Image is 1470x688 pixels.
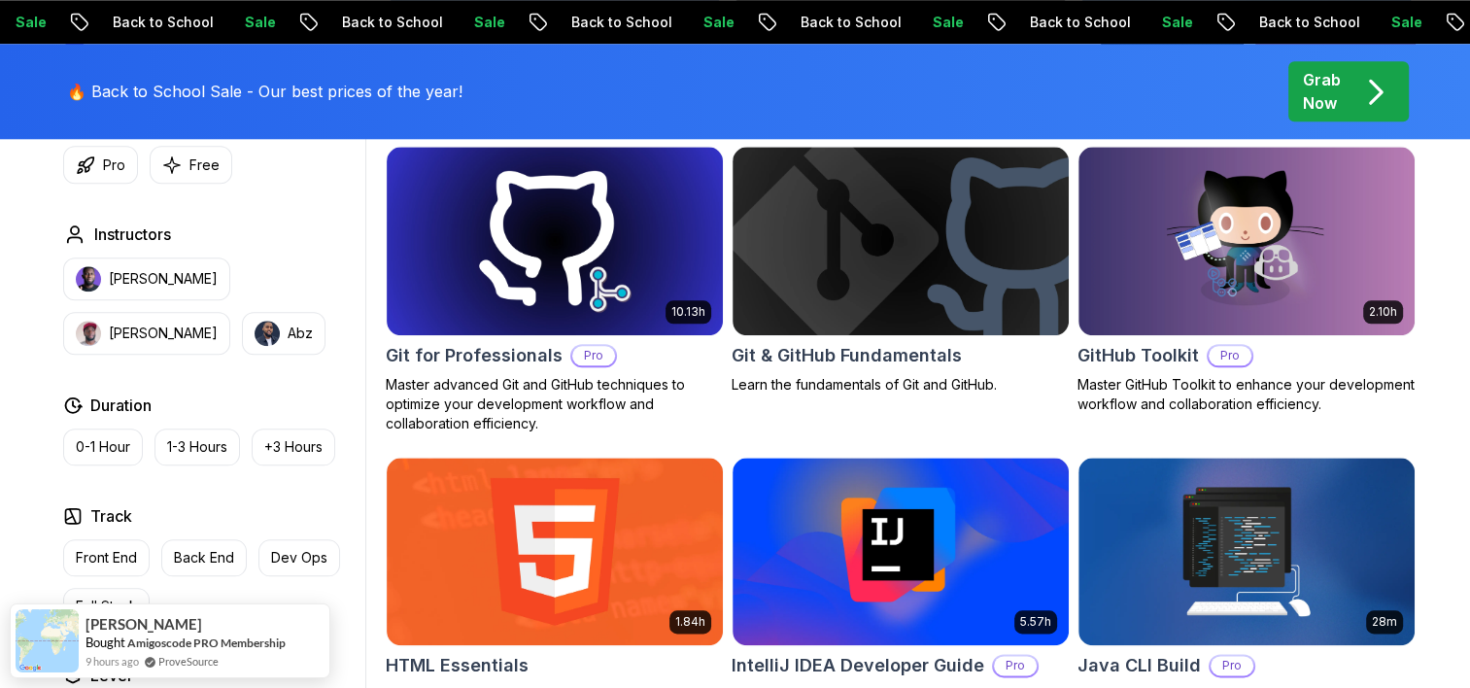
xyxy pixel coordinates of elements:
[154,429,240,465] button: 1-3 Hours
[252,429,335,465] button: +3 Hours
[76,321,101,346] img: instructor img
[1369,304,1397,320] p: 2.10h
[386,652,529,679] h2: HTML Essentials
[63,146,138,184] button: Pro
[63,312,230,355] button: instructor img[PERSON_NAME]
[760,13,892,32] p: Back to School
[242,312,325,355] button: instructor imgAbz
[90,504,132,528] h2: Track
[1020,614,1051,630] p: 5.57h
[258,539,340,576] button: Dev Ops
[1218,13,1350,32] p: Back to School
[63,429,143,465] button: 0-1 Hour
[85,616,202,633] span: [PERSON_NAME]
[127,635,286,651] a: Amigoscode PRO Membership
[103,155,125,175] p: Pro
[1372,614,1397,630] p: 28m
[433,13,496,32] p: Sale
[189,155,220,175] p: Free
[63,539,150,576] button: Front End
[994,656,1037,675] p: Pro
[1077,652,1201,679] h2: Java CLI Build
[109,324,218,343] p: [PERSON_NAME]
[1077,342,1199,369] h2: GitHub Toolkit
[271,548,327,568] p: Dev Ops
[733,458,1069,646] img: IntelliJ IDEA Developer Guide card
[671,304,705,320] p: 10.13h
[1350,13,1413,32] p: Sale
[1078,458,1415,646] img: Java CLI Build card
[76,437,130,457] p: 0-1 Hour
[94,223,171,246] h2: Instructors
[264,437,323,457] p: +3 Hours
[733,147,1069,335] img: Git & GitHub Fundamentals card
[63,588,150,625] button: Full Stack
[1077,375,1416,414] p: Master GitHub Toolkit to enhance your development workflow and collaboration efficiency.
[1303,68,1341,115] p: Grab Now
[732,652,984,679] h2: IntelliJ IDEA Developer Guide
[109,269,218,289] p: [PERSON_NAME]
[1211,656,1253,675] p: Pro
[732,146,1070,395] a: Git & GitHub Fundamentals cardGit & GitHub FundamentalsLearn the fundamentals of Git and GitHub.
[386,375,724,433] p: Master advanced Git and GitHub techniques to optimize your development workflow and collaboration...
[158,653,219,670] a: ProveSource
[72,13,204,32] p: Back to School
[161,539,247,576] button: Back End
[892,13,954,32] p: Sale
[1078,147,1415,335] img: GitHub Toolkit card
[85,653,139,670] span: 9 hours ago
[16,609,79,672] img: provesource social proof notification image
[76,548,137,568] p: Front End
[167,437,227,457] p: 1-3 Hours
[255,321,280,346] img: instructor img
[663,13,725,32] p: Sale
[387,458,723,646] img: HTML Essentials card
[572,346,615,365] p: Pro
[989,13,1121,32] p: Back to School
[301,13,433,32] p: Back to School
[204,13,266,32] p: Sale
[732,375,1070,395] p: Learn the fundamentals of Git and GitHub.
[387,147,723,335] img: Git for Professionals card
[150,146,232,184] button: Free
[386,146,724,433] a: Git for Professionals card10.13hGit for ProfessionalsProMaster advanced Git and GitHub techniques...
[1077,146,1416,414] a: GitHub Toolkit card2.10hGitHub ToolkitProMaster GitHub Toolkit to enhance your development workfl...
[1121,13,1183,32] p: Sale
[76,266,101,292] img: instructor img
[90,394,152,417] h2: Duration
[174,548,234,568] p: Back End
[386,342,563,369] h2: Git for Professionals
[67,80,462,103] p: 🔥 Back to School Sale - Our best prices of the year!
[288,324,313,343] p: Abz
[85,635,125,650] span: Bought
[63,258,230,300] button: instructor img[PERSON_NAME]
[76,597,137,616] p: Full Stack
[675,614,705,630] p: 1.84h
[1209,346,1251,365] p: Pro
[530,13,663,32] p: Back to School
[732,342,962,369] h2: Git & GitHub Fundamentals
